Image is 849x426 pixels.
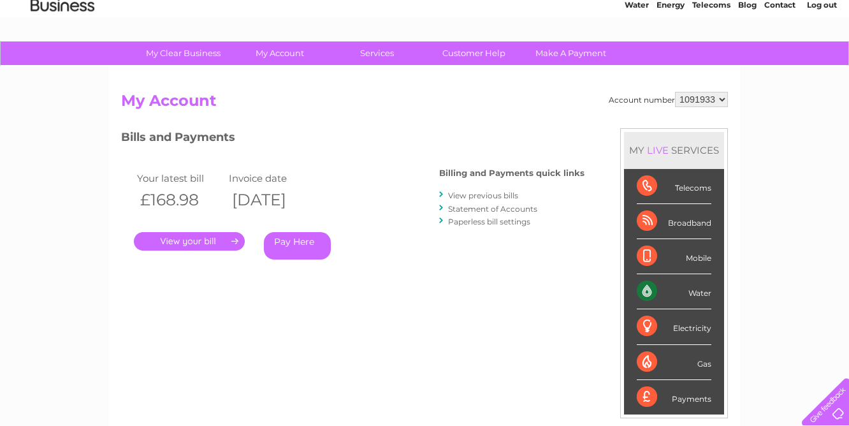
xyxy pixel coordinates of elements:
[624,132,724,168] div: MY SERVICES
[637,204,711,239] div: Broadband
[637,239,711,274] div: Mobile
[448,191,518,200] a: View previous bills
[226,187,317,213] th: [DATE]
[609,92,728,107] div: Account number
[439,168,584,178] h4: Billing and Payments quick links
[625,54,649,64] a: Water
[637,169,711,204] div: Telecoms
[264,232,331,260] a: Pay Here
[518,41,623,65] a: Make A Payment
[637,380,711,415] div: Payments
[324,41,430,65] a: Services
[421,41,526,65] a: Customer Help
[637,345,711,380] div: Gas
[134,187,226,213] th: £168.98
[637,274,711,309] div: Water
[228,41,333,65] a: My Account
[121,92,728,116] h2: My Account
[657,54,685,64] a: Energy
[30,33,95,72] img: logo.png
[807,54,837,64] a: Log out
[121,128,584,151] h3: Bills and Payments
[637,309,711,344] div: Electricity
[226,170,317,187] td: Invoice date
[134,232,245,251] a: .
[609,6,697,22] a: 0333 014 3131
[124,7,727,62] div: Clear Business is a trading name of Verastar Limited (registered in [GEOGRAPHIC_DATA] No. 3667643...
[448,217,530,226] a: Paperless bill settings
[738,54,757,64] a: Blog
[448,204,537,214] a: Statement of Accounts
[644,144,671,156] div: LIVE
[134,170,226,187] td: Your latest bill
[131,41,236,65] a: My Clear Business
[692,54,730,64] a: Telecoms
[764,54,795,64] a: Contact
